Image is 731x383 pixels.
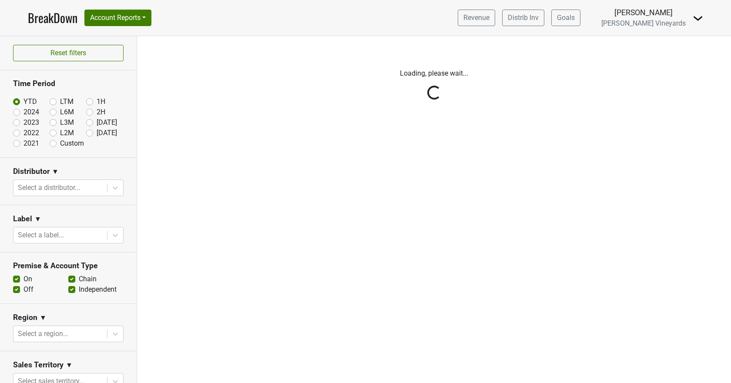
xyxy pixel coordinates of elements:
[601,7,686,18] div: [PERSON_NAME]
[551,10,580,26] a: Goals
[693,13,703,23] img: Dropdown Menu
[84,10,151,26] button: Account Reports
[601,19,686,27] span: [PERSON_NAME] Vineyards
[28,9,77,27] a: BreakDown
[193,68,676,79] p: Loading, please wait...
[502,10,544,26] a: Distrib Inv
[458,10,495,26] a: Revenue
